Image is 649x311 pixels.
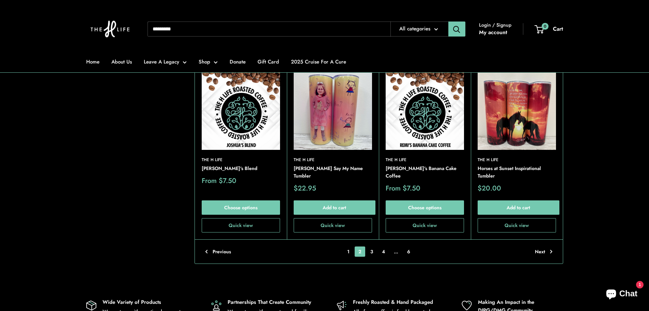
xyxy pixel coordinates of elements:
a: The H Life [202,157,280,163]
a: [PERSON_NAME]'s Banana Cake Coffee [386,165,464,180]
button: Add to cart [478,200,559,215]
a: Next [535,246,553,257]
button: Quick view [386,218,464,232]
img: Horses at Sunset Inspirational Tumbler [478,71,556,150]
a: The H Life [478,157,556,163]
span: From $7.50 [386,185,420,192]
span: Login / Signup [479,20,511,29]
span: $20.00 [478,185,501,192]
a: 6 [403,246,414,257]
a: Choose options [386,200,464,215]
a: Gift Card [258,57,279,67]
a: 1 [343,246,353,257]
a: Choose options [202,200,280,215]
p: Freshly Roasted & Hand Packaged [353,298,438,306]
button: Search [448,22,465,37]
a: 4 [378,246,389,257]
button: Quick view [202,218,280,232]
button: Quick view [478,218,556,232]
a: Leave A Legacy [144,57,187,67]
a: The H Life [294,157,372,163]
a: Previous [205,246,231,257]
a: [PERSON_NAME] Say My Name Tumbler [294,165,372,180]
button: Quick view [294,218,372,232]
span: 2 [355,246,365,257]
a: 0 Cart [535,24,563,34]
img: Joshua's Blend [202,71,280,150]
img: Remi Faye McDaniel Say My Name Tumbler [294,71,372,150]
a: Donate [230,57,246,67]
img: The H Life [86,7,134,51]
button: Add to cart [294,200,375,215]
p: Partnerships That Create Community [228,298,313,306]
span: From $7.50 [202,178,236,184]
inbox-online-store-chat: Shopify online store chat [600,283,644,306]
a: My account [479,27,507,38]
a: [PERSON_NAME]'s Blend [202,165,280,172]
a: The H Life [386,157,464,163]
a: Horses at Sunset Inspirational TumblerHorses at Sunset Inspirational Tumbler [478,71,556,150]
span: $22.95 [294,185,316,192]
input: Search... [148,22,390,37]
a: Home [86,57,99,67]
img: Remi's Banana Cake Coffee [386,71,464,150]
span: … [390,246,402,257]
a: Shop [199,57,218,67]
a: 2025 Cruise For A Cure [291,57,346,67]
p: Wide Variety of Products [103,298,188,306]
span: 0 [541,23,548,29]
a: About Us [111,57,132,67]
a: 3 [367,246,377,257]
a: Horses at Sunset Inspirational Tumbler [478,165,556,180]
span: Cart [553,25,563,33]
